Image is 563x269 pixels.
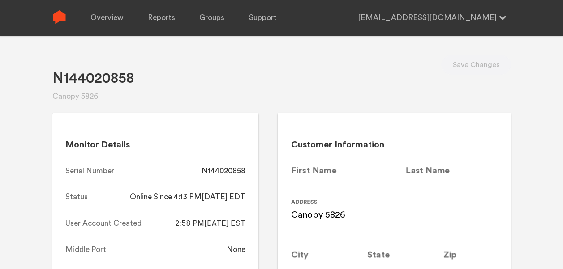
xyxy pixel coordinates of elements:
div: Serial Number [65,166,114,177]
h2: Monitor Details [65,139,245,151]
div: User Account Created [65,218,142,229]
img: Sense Logo [52,10,66,24]
div: None [227,244,245,255]
div: Middle Port [65,244,106,255]
div: N144020858 [202,166,245,177]
div: Status [65,192,88,202]
h1: N144020858 [52,69,134,88]
h2: Customer Information [291,139,498,151]
span: 2:58 PM[DATE] EST [175,219,245,227]
div: Online Since 4:13 PM[DATE] EDT [130,192,245,202]
div: Canopy 5826 [52,91,134,102]
button: Save Changes [441,55,511,75]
